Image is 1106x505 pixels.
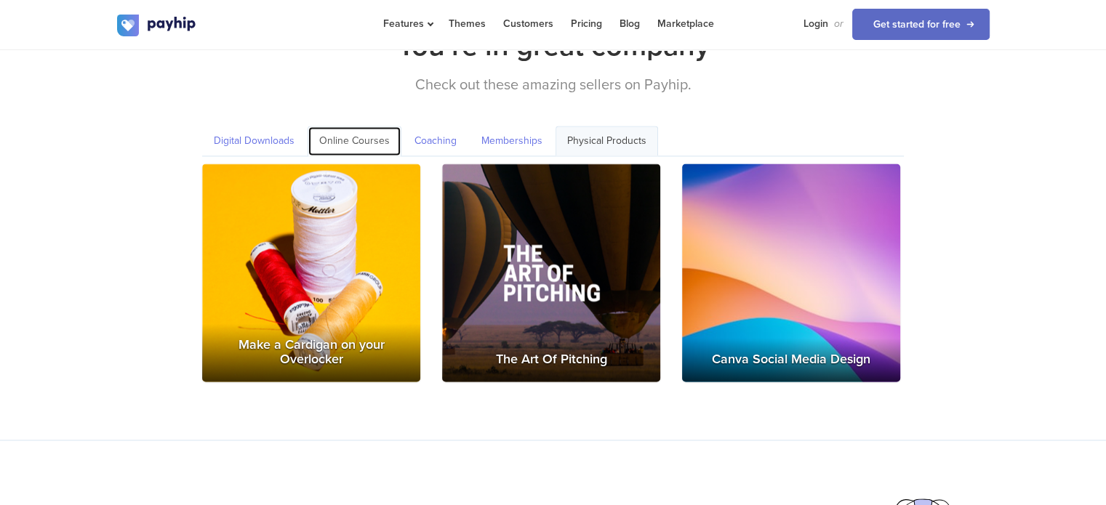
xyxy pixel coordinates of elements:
img: logo.svg [117,15,197,36]
a: Physical Products [556,126,658,155]
span: Features [383,17,431,30]
h3: The Art Of Pitching [442,338,660,381]
img: The Art Of Pitching [442,163,661,382]
a: Coaching [403,126,468,156]
a: The Art Of Pitching The Art Of Pitching [442,163,660,381]
a: Canva Social Media Design Canva Social Media Design [682,163,900,381]
a: Digital Downloads [202,126,306,156]
a: Online Courses [308,126,401,156]
a: Get started for free [852,9,990,40]
p: Check out these amazing sellers on Payhip. [117,74,990,97]
h3: Make a Cardigan on your Overlocker [202,323,420,381]
h3: Canva Social Media Design [682,338,900,381]
a: Make a Cardigan on your Overlocker Make a Cardigan on your Overlocker [202,163,420,381]
a: Memberships [470,126,554,156]
img: Make a Cardigan on your Overlocker [202,163,421,382]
